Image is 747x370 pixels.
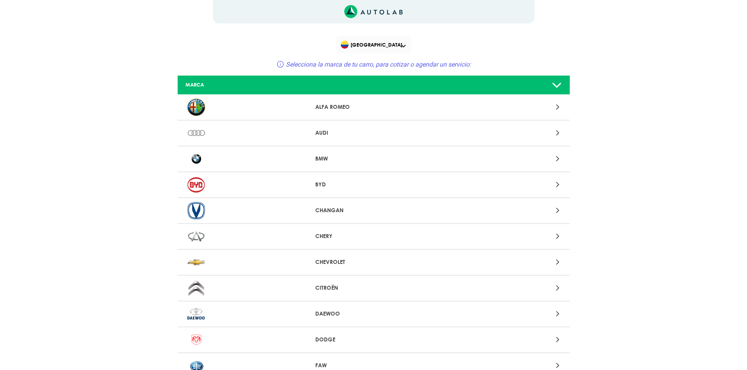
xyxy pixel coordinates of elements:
[315,310,432,318] p: DAEWOO
[187,125,205,142] img: AUDI
[180,81,309,88] div: MARCA
[315,232,432,240] p: CHERY
[315,129,432,137] p: AUDI
[187,176,205,193] img: BYD
[315,336,432,344] p: DODGE
[315,284,432,292] p: CITROËN
[286,61,471,68] span: Selecciona la marca de tu carro, para cotizar o agendar un servicio:
[336,36,411,53] div: Flag of COLOMBIA[GEOGRAPHIC_DATA]
[187,99,205,116] img: ALFA ROMEO
[315,206,432,215] p: CHANGAN
[341,41,349,49] img: Flag of COLOMBIA
[315,180,432,189] p: BYD
[187,202,205,219] img: CHANGAN
[344,7,403,15] a: Link al sitio de autolab
[187,331,205,348] img: DODGE
[315,103,432,111] p: ALFA ROMEO
[178,76,570,95] a: MARCA
[341,39,408,50] span: [GEOGRAPHIC_DATA]
[315,361,432,370] p: FAW
[187,280,205,297] img: CITROËN
[187,228,205,245] img: CHERY
[187,254,205,271] img: CHEVROLET
[187,150,205,168] img: BMW
[315,258,432,266] p: CHEVROLET
[187,305,205,323] img: DAEWOO
[315,155,432,163] p: BMW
